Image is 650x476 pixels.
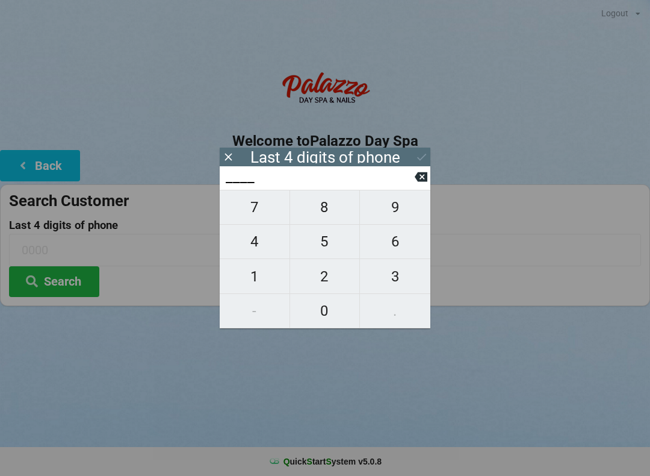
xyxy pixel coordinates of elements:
button: 9 [360,190,430,225]
button: 7 [220,190,290,225]
button: 4 [220,225,290,259]
button: 8 [290,190,361,225]
button: 1 [220,259,290,293]
span: 4 [220,229,289,254]
span: 8 [290,195,360,220]
span: 1 [220,264,289,289]
button: 5 [290,225,361,259]
span: 9 [360,195,430,220]
span: 5 [290,229,360,254]
div: Last 4 digits of phone [250,151,400,163]
button: 2 [290,259,361,293]
span: 6 [360,229,430,254]
button: 3 [360,259,430,293]
span: 7 [220,195,289,220]
button: 0 [290,294,361,328]
span: 2 [290,264,360,289]
span: 3 [360,264,430,289]
span: 0 [290,298,360,324]
button: 6 [360,225,430,259]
